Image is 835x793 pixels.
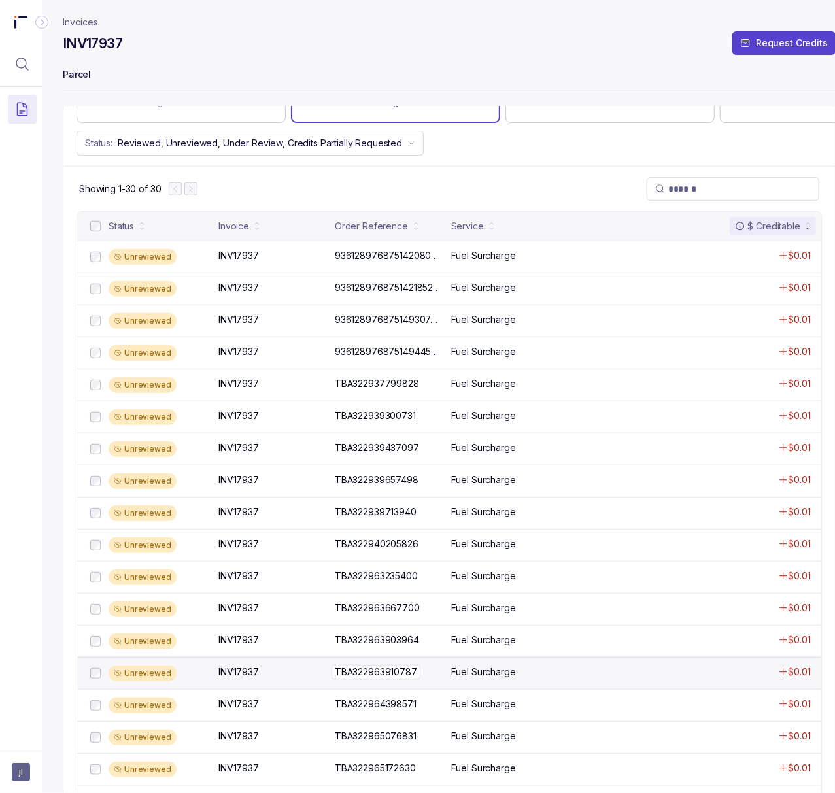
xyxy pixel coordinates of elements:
div: Order Reference [335,220,408,233]
div: Unreviewed [109,666,177,681]
input: checkbox-checkbox [90,604,101,615]
p: $0.01 [789,569,811,582]
button: Status:Reviewed, Unreviewed, Under Review, Credits Partially Requested [77,131,424,156]
p: TBA322965076831 [335,730,417,743]
p: Fuel Surcharge [451,633,516,647]
p: TBA322964398571 [335,698,417,711]
p: Fuel Surcharge [451,377,516,390]
p: $0.01 [789,730,811,743]
p: INV17937 [218,762,259,775]
input: checkbox-checkbox [90,252,101,262]
p: INV17937 [218,601,259,615]
p: INV17937 [218,441,259,454]
p: Reviewed, Unreviewed, Under Review, Credits Partially Requested [118,137,402,150]
p: Fuel Surcharge [451,249,516,262]
p: TBA322940205826 [335,537,418,550]
p: Fuel Surcharge [451,730,516,743]
p: INV17937 [218,377,259,390]
input: checkbox-checkbox [90,444,101,454]
input: checkbox-checkbox [90,668,101,679]
div: Invoice [218,220,249,233]
p: $0.01 [789,281,811,294]
p: Status: [85,137,112,150]
input: checkbox-checkbox [90,380,101,390]
p: INV17937 [218,666,259,679]
p: INV17937 [218,569,259,582]
button: User initials [12,763,30,781]
p: 9361289768751421852200 [335,281,443,294]
input: checkbox-checkbox [90,284,101,294]
p: $0.01 [789,633,811,647]
nav: breadcrumb [63,16,98,29]
p: Fuel Surcharge [451,313,516,326]
div: Unreviewed [109,345,177,361]
input: checkbox-checkbox [90,412,101,422]
input: checkbox-checkbox [90,508,101,518]
p: INV17937 [218,345,259,358]
p: TBA322939657498 [335,473,418,486]
div: Service [451,220,484,233]
input: checkbox-checkbox [90,221,101,231]
p: $0.01 [789,409,811,422]
p: INV17937 [218,730,259,743]
div: Unreviewed [109,473,177,489]
p: TBA322939300731 [335,409,416,422]
p: INV17937 [218,537,259,550]
p: Showing 1-30 of 30 [79,182,161,195]
p: Fuel Surcharge [451,441,516,454]
p: TBA322939437097 [335,441,419,454]
div: Collapse Icon [34,14,50,30]
p: Fuel Surcharge [451,473,516,486]
p: Fuel Surcharge [451,281,516,294]
a: Invoices [63,16,98,29]
p: INV17937 [218,473,259,486]
p: TBA322937799828 [335,377,419,390]
p: TBA322965172630 [335,762,416,775]
div: $ Creditable [735,220,800,233]
p: $0.01 [789,441,811,454]
p: $0.01 [789,666,811,679]
input: checkbox-checkbox [90,636,101,647]
p: $0.01 [789,601,811,615]
p: $0.01 [789,377,811,390]
input: checkbox-checkbox [90,476,101,486]
p: Fuel Surcharge [451,666,516,679]
input: checkbox-checkbox [90,540,101,550]
div: Unreviewed [109,505,177,521]
p: Fuel Surcharge [451,537,516,550]
div: Unreviewed [109,313,177,329]
input: checkbox-checkbox [90,732,101,743]
p: TBA322963903964 [335,633,419,647]
p: TBA322963235400 [335,569,418,582]
p: $0.01 [789,762,811,775]
p: 9361289768751493074562 [335,313,443,326]
div: Unreviewed [109,249,177,265]
p: Fuel Surcharge [451,601,516,615]
input: checkbox-checkbox [90,764,101,775]
p: TBA322963910787 [332,665,420,679]
p: 9361289768751420807317 [335,249,443,262]
p: $0.01 [789,473,811,486]
div: Status [109,220,134,233]
p: TBA322939713940 [335,505,417,518]
input: checkbox-checkbox [90,700,101,711]
p: Fuel Surcharge [451,762,516,775]
div: Unreviewed [109,569,177,585]
div: Unreviewed [109,698,177,713]
div: Unreviewed [109,281,177,297]
div: Unreviewed [109,441,177,457]
button: Menu Icon Button MagnifyingGlassIcon [8,50,37,78]
p: 9361289768751494458484 [335,345,443,358]
p: $0.01 [789,537,811,550]
p: Fuel Surcharge [451,505,516,518]
div: Unreviewed [109,377,177,393]
p: Fuel Surcharge [451,569,516,582]
div: Remaining page entries [79,182,161,195]
p: INV17937 [218,249,259,262]
div: Unreviewed [109,633,177,649]
p: INV17937 [218,409,259,422]
h4: INV17937 [63,35,122,53]
p: $0.01 [789,249,811,262]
